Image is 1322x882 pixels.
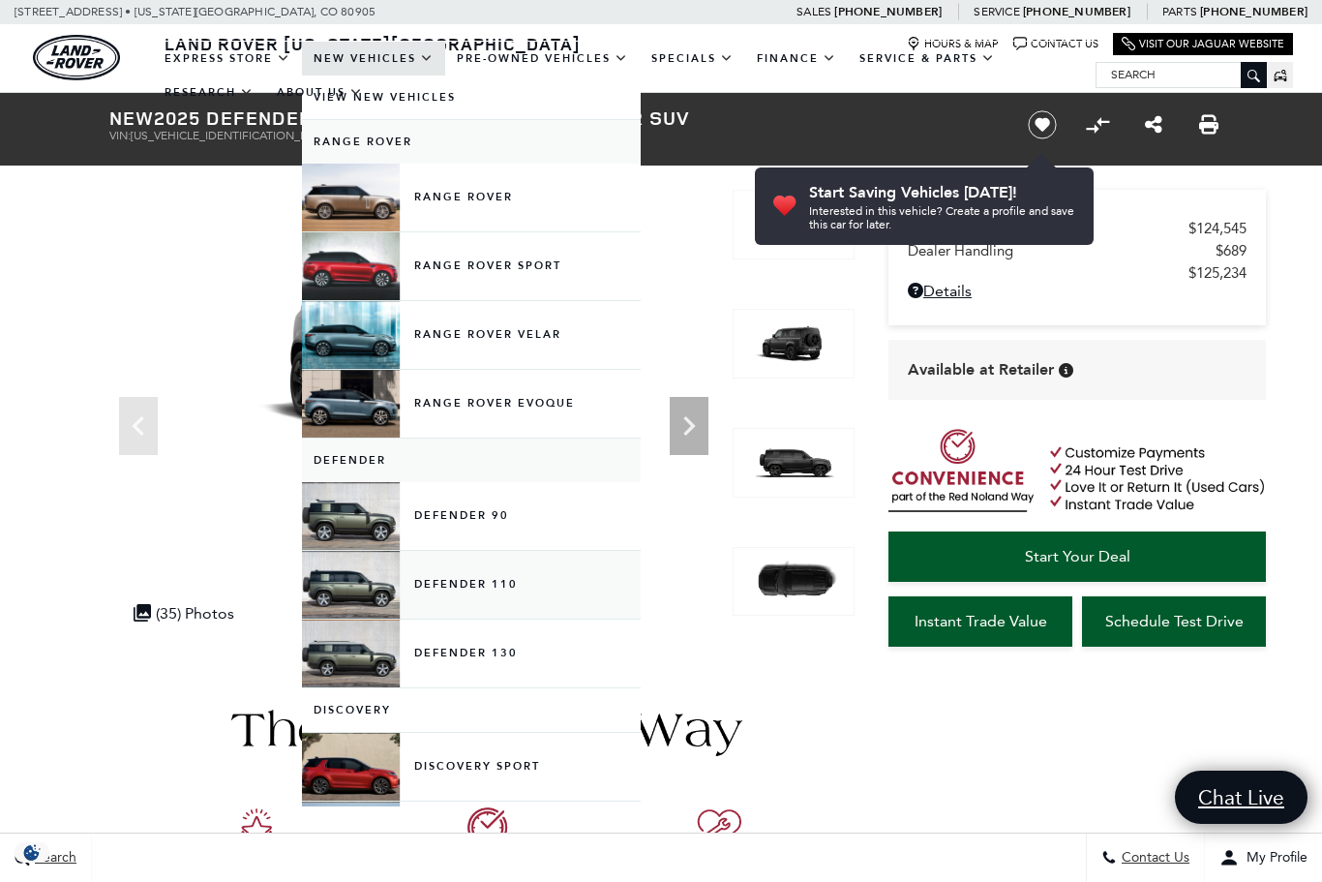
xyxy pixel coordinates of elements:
[1199,113,1218,137] a: Print this New 2025 Defender 110 V8 All Wheel Drive 4 Door SUV
[1021,109,1064,140] button: Save vehicle
[302,164,641,231] a: Range Rover
[670,397,708,455] div: Next
[908,359,1054,380] span: Available at Retailer
[131,129,351,142] span: [US_VEHICLE_IDENTIFICATION_NUMBER]
[302,42,445,76] a: New Vehicles
[15,5,376,18] a: [STREET_ADDRESS] • [US_STATE][GEOGRAPHIC_DATA], CO 80905
[109,107,995,129] h1: 2025 Defender 110 V8 All Wheel Drive 4 Door SUV
[302,551,641,619] a: Defender 110
[33,35,120,80] img: Land Rover
[908,242,1247,259] a: Dealer Handling $689
[915,612,1047,630] span: Instant Trade Value
[10,842,54,863] img: Opt-Out Icon
[109,190,718,532] img: New 2025 Carpathian Grey LAND ROVER V8 image 1
[1205,834,1322,882] button: Open user profile menu
[124,594,244,632] div: (35) Photos
[302,482,641,550] a: Defender 90
[908,282,1247,300] a: Details
[1162,5,1197,18] span: Parts
[733,547,855,617] img: New 2025 Carpathian Grey LAND ROVER V8 image 4
[974,5,1019,18] span: Service
[1059,363,1073,378] div: Vehicle is in stock and ready for immediate delivery. Due to demand, availability is subject to c...
[908,220,1188,237] span: MSRP
[848,42,1007,76] a: Service & Parts
[640,42,745,76] a: Specials
[153,32,592,55] a: Land Rover [US_STATE][GEOGRAPHIC_DATA]
[302,733,641,801] a: Discovery Sport
[302,439,641,482] a: Defender
[1200,4,1307,19] a: [PHONE_NUMBER]
[1188,220,1247,237] span: $124,545
[796,5,831,18] span: Sales
[265,76,375,109] a: About Us
[1023,4,1130,19] a: [PHONE_NUMBER]
[1013,37,1098,51] a: Contact Us
[153,76,265,109] a: Research
[1025,547,1130,565] span: Start Your Deal
[109,105,154,131] strong: New
[302,232,641,300] a: Range Rover Sport
[1145,113,1162,137] a: Share this New 2025 Defender 110 V8 All Wheel Drive 4 Door SUV
[1105,612,1244,630] span: Schedule Test Drive
[302,802,641,869] a: Discovery
[1117,850,1189,867] span: Contact Us
[153,42,302,76] a: EXPRESS STORE
[745,42,848,76] a: Finance
[908,242,1216,259] span: Dealer Handling
[908,264,1247,282] a: $125,234
[907,37,999,51] a: Hours & Map
[302,620,641,687] a: Defender 130
[733,428,855,498] img: New 2025 Carpathian Grey LAND ROVER V8 image 3
[1188,784,1294,810] span: Chat Live
[834,4,942,19] a: [PHONE_NUMBER]
[908,220,1247,237] a: MSRP $124,545
[1216,242,1247,259] span: $689
[302,301,641,369] a: Range Rover Velar
[10,842,54,863] section: Click to Open Cookie Consent Modal
[1097,63,1266,86] input: Search
[302,120,641,164] a: Range Rover
[445,42,640,76] a: Pre-Owned Vehicles
[165,32,581,55] span: Land Rover [US_STATE][GEOGRAPHIC_DATA]
[33,35,120,80] a: land-rover
[109,129,131,142] span: VIN:
[302,76,641,119] a: View New Vehicles
[1188,264,1247,282] span: $125,234
[302,370,641,438] a: Range Rover Evoque
[1082,596,1266,647] a: Schedule Test Drive
[302,688,641,732] a: Discovery
[733,190,855,259] img: New 2025 Carpathian Grey LAND ROVER V8 image 1
[1239,850,1307,867] span: My Profile
[888,532,1266,582] a: Start Your Deal
[888,596,1072,647] a: Instant Trade Value
[1122,37,1284,51] a: Visit Our Jaguar Website
[1175,771,1307,824] a: Chat Live
[153,42,1096,109] nav: Main Navigation
[733,309,855,379] img: New 2025 Carpathian Grey LAND ROVER V8 image 2
[1083,110,1112,139] button: Compare Vehicle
